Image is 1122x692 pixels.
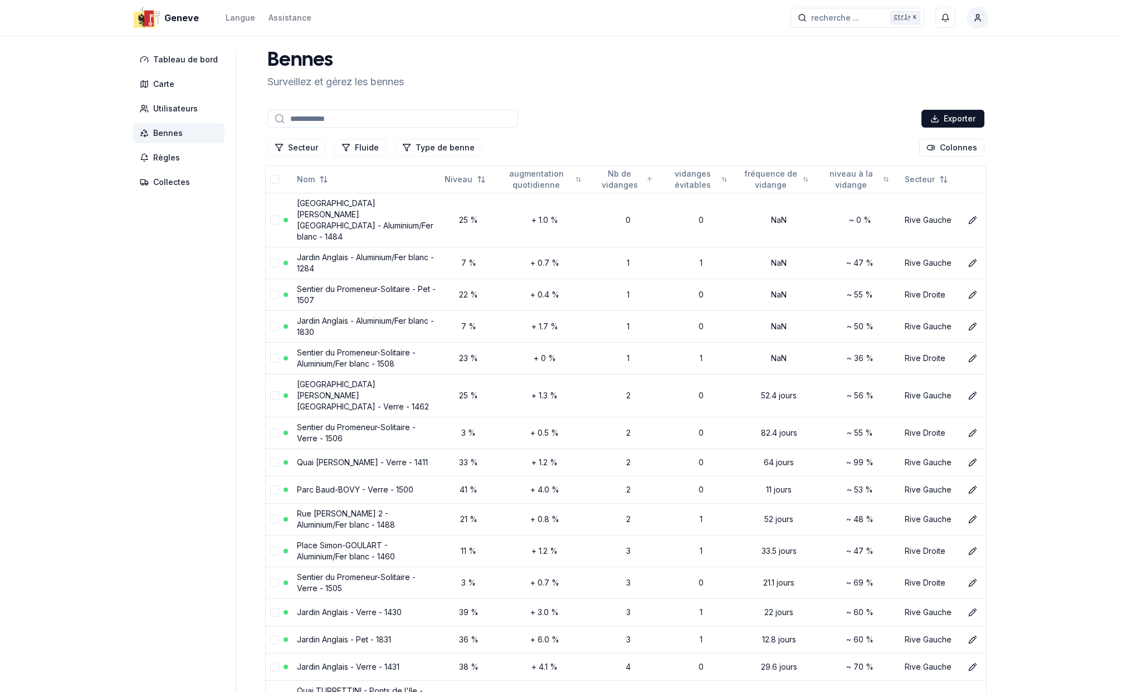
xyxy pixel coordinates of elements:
td: Rive Gauche [900,503,959,535]
button: select-row [270,608,279,617]
a: Jardin Anglais - Pet - 1831 [297,635,391,644]
a: [GEOGRAPHIC_DATA][PERSON_NAME][GEOGRAPHIC_DATA] - Verre - 1462 [297,379,429,411]
span: Collectes [153,177,190,188]
div: 33 % [445,457,492,468]
a: Utilisateurs [133,99,229,119]
div: 21.1 jours [743,577,815,588]
span: vidanges évitables [669,168,717,191]
button: select-row [270,216,279,225]
div: ~ 69 % [824,577,896,588]
div: 1 [669,514,734,525]
button: select-row [270,290,279,299]
div: 0 [669,427,734,438]
span: Nb de vidanges [597,168,642,191]
a: Jardin Anglais - Aluminium/Fer blanc - 1830 [297,316,434,337]
div: + 1.2 % [501,457,588,468]
div: 22 jours [743,607,815,618]
span: niveau à la vidange [824,168,879,191]
div: 52.4 jours [743,390,815,401]
button: select-all [270,175,279,184]
div: 2 [597,514,660,525]
div: 1 [597,289,660,300]
button: select-row [270,354,279,363]
div: + 0.4 % [501,289,588,300]
h1: Bennes [267,50,404,72]
button: Filtrer les lignes [395,139,482,157]
span: Niveau [445,174,472,185]
button: Filtrer les lignes [334,139,386,157]
button: select-row [270,391,279,400]
div: 21 % [445,514,492,525]
button: select-row [270,259,279,267]
div: 7 % [445,321,492,332]
div: 1 [669,353,734,364]
div: Exporter [921,110,984,128]
a: Carte [133,74,229,94]
button: select-row [270,458,279,467]
div: 22 % [445,289,492,300]
td: Rive Gauche [900,193,959,247]
a: Règles [133,148,229,168]
button: select-row [270,662,279,671]
div: 3 [597,634,660,645]
div: ~ 36 % [824,353,896,364]
a: Rue [PERSON_NAME] 2 - Aluminium/Fer blanc - 1488 [297,509,395,529]
a: Geneve [133,11,203,25]
td: Rive Gauche [900,598,959,626]
div: 0 [669,390,734,401]
div: 82.4 jours [743,427,815,438]
button: select-row [270,547,279,555]
div: 2 [597,484,660,495]
td: Rive Droite [900,342,959,374]
a: Jardin Anglais - Aluminium/Fer blanc - 1284 [297,252,434,273]
div: 52 jours [743,514,815,525]
div: 39 % [445,607,492,618]
button: select-row [270,578,279,587]
div: ~ 99 % [824,457,896,468]
button: Langue [226,11,255,25]
div: NaN [743,353,815,364]
div: ~ 47 % [824,257,896,269]
div: 0 [597,215,660,226]
div: 12.8 jours [743,634,815,645]
div: 41 % [445,484,492,495]
div: + 4.1 % [501,661,588,672]
span: fréquence de vidange [743,168,798,191]
div: + 0.7 % [501,257,588,269]
div: ~ 56 % [824,390,896,401]
span: Règles [153,152,180,163]
div: 29.6 jours [743,661,815,672]
a: Bennes [133,123,229,143]
div: ~ 53 % [824,484,896,495]
a: Collectes [133,172,229,192]
button: Filtrer les lignes [267,139,325,157]
div: 1 [597,257,660,269]
div: 36 % [445,634,492,645]
span: Geneve [164,11,199,25]
td: Rive Droite [900,567,959,598]
div: ~ 50 % [824,321,896,332]
span: Secteur [905,174,935,185]
div: 1 [669,607,734,618]
div: 2 [597,390,660,401]
td: Rive Droite [900,279,959,310]
a: Place Simon-GOULART - Aluminium/Fer blanc - 1460 [297,540,395,561]
span: augmentation quotidienne [501,168,571,191]
span: Bennes [153,128,183,139]
div: + 1.3 % [501,390,588,401]
div: ~ 47 % [824,545,896,557]
button: select-row [270,515,279,524]
div: + 1.0 % [501,215,588,226]
a: Jardin Anglais - Verre - 1430 [297,607,402,617]
a: Sentier du Promeneur-Solitaire - Verre - 1505 [297,572,416,593]
button: Not sorted. Click to sort ascending. [290,170,335,188]
div: 0 [669,661,734,672]
button: Not sorted. Click to sort ascending. [662,170,734,188]
div: ~ 55 % [824,427,896,438]
div: NaN [743,215,815,226]
button: Sorted ascending. Click to sort descending. [591,170,660,188]
span: Carte [153,79,174,90]
button: Not sorted. Click to sort ascending. [495,170,588,188]
div: + 0.8 % [501,514,588,525]
div: + 3.0 % [501,607,588,618]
